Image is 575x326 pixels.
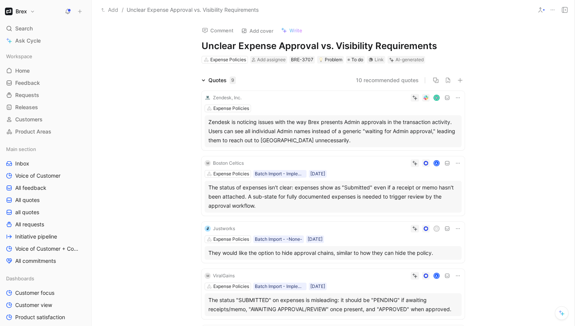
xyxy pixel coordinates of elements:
span: Main section [6,145,36,153]
span: all quotes [15,208,39,216]
div: M [205,160,211,166]
a: Requests [3,89,88,101]
img: Brex [5,8,13,15]
div: AI-generated [396,56,424,64]
span: Unclear Expense Approval vs. Visibility Requirements [127,5,259,14]
span: Customer view [15,301,52,309]
div: The status "SUBMITTED" on expenses is misleading: it should be "PENDING" if awaiting receipts/mem... [208,296,458,314]
div: A [434,274,439,278]
div: 💡Problem [317,56,344,64]
div: Quotes9 [199,76,239,85]
span: Search [15,24,33,33]
span: All quotes [15,196,40,204]
div: BRE-3707 [291,56,313,64]
div: They would like the option to hide approval chains, similar to how they can hide the policy. [208,248,458,258]
div: Batch Import - Implementation [255,283,305,290]
span: All commitments [15,257,56,265]
span: Voice of Customer + Commercial NRR Feedback [15,245,81,253]
a: Customer focus [3,287,88,299]
div: [DATE] [308,235,322,243]
div: Workspace [3,51,88,62]
span: Customers [15,116,43,123]
div: Dashboards [3,273,88,284]
button: Add [99,5,120,14]
a: Home [3,65,88,76]
a: Voice of Customer [3,170,88,181]
a: All requests [3,219,88,230]
span: To do [351,56,363,64]
button: Add cover [238,25,277,36]
a: all quotes [3,207,88,218]
div: A [434,161,439,166]
div: Boston Celtics [213,159,244,167]
span: Write [289,27,302,34]
span: Dashboards [6,275,34,282]
div: Justworks [213,225,235,232]
span: / [122,5,124,14]
span: Product satisfaction [15,313,65,321]
div: Expense Policies [213,283,249,290]
div: 9 [230,76,236,84]
a: Releases [3,102,88,113]
a: Initiative pipeline [3,231,88,242]
span: Initiative pipeline [15,233,57,240]
span: Home [15,67,30,75]
a: All commitments [3,255,88,267]
span: Workspace [6,52,32,60]
div: The status of expenses isn't clear: expenses show as "Submitted" even if a receipt or memo hasn't... [208,183,458,210]
a: All feedback [3,182,88,194]
img: 💡 [319,57,323,62]
div: [DATE] [310,283,325,290]
span: All requests [15,221,44,228]
a: Product satisfaction [3,312,88,323]
span: Voice of Customer [15,172,60,180]
button: Comment [199,25,237,36]
div: Problem [319,56,342,64]
img: avatar [434,95,439,100]
span: All feedback [15,184,46,192]
h1: Brex [16,8,27,15]
img: logo [205,95,211,101]
div: Expense Policies [213,170,249,178]
a: Customers [3,114,88,125]
a: All quotes [3,194,88,206]
span: Add assignee [257,57,286,62]
div: Main sectionInboxVoice of CustomerAll feedbackAll quotesall quotesAll requestsInitiative pipeline... [3,143,88,267]
div: Search [3,23,88,34]
div: M [205,273,211,279]
div: To do [346,56,365,64]
span: Product Areas [15,128,51,135]
button: 10 recommended quotes [356,76,419,85]
div: Batch Import - -None- [255,235,302,243]
a: Feedback [3,77,88,89]
div: Link [375,56,384,64]
div: Expense Policies [213,235,249,243]
div: Main section [3,143,88,155]
div: Quotes [208,76,236,85]
div: Expense Policies [210,56,246,64]
span: Requests [15,91,39,99]
div: A [434,226,439,231]
div: [DATE] [310,170,325,178]
button: BrexBrex [3,6,37,17]
div: Expense Policies [213,105,249,112]
a: Voice of Customer + Commercial NRR Feedback [3,243,88,254]
div: ViralGains [213,272,235,280]
span: Ask Cycle [15,36,41,45]
div: Zendesk, Inc. [213,94,241,102]
div: Batch Import - Implementation [255,170,305,178]
div: Zendesk is noticing issues with the way Brex presents Admin approvals in the transaction activity... [208,118,458,145]
a: Product Areas [3,126,88,137]
span: Releases [15,103,38,111]
span: Customer focus [15,289,54,297]
button: Write [278,25,306,36]
span: Inbox [15,160,29,167]
span: Feedback [15,79,40,87]
a: Inbox [3,158,88,169]
img: logo [205,226,211,232]
a: Ask Cycle [3,35,88,46]
a: Customer view [3,299,88,311]
h1: Unclear Expense Approval vs. Visibility Requirements [202,40,465,52]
